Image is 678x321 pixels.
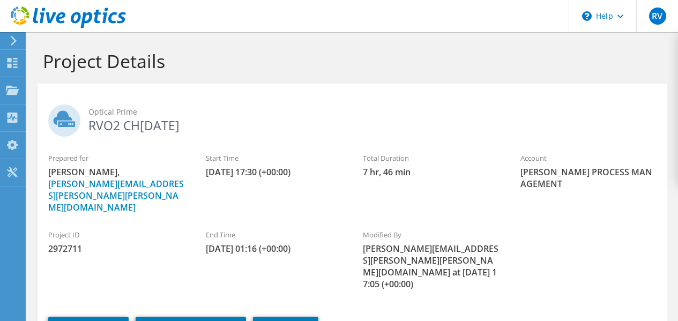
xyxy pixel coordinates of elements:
[520,153,657,163] label: Account
[48,153,184,163] label: Prepared for
[363,166,499,178] span: 7 hr, 46 min
[206,243,342,255] span: [DATE] 01:16 (+00:00)
[48,104,657,131] h2: RVO2 CH[DATE]
[48,178,184,213] a: [PERSON_NAME][EMAIL_ADDRESS][PERSON_NAME][PERSON_NAME][DOMAIN_NAME]
[649,8,666,25] span: RV
[48,243,184,255] span: 2972711
[206,166,342,178] span: [DATE] 17:30 (+00:00)
[206,153,342,163] label: Start Time
[363,153,499,163] label: Total Duration
[363,229,499,240] label: Modified By
[48,229,184,240] label: Project ID
[520,166,657,190] span: [PERSON_NAME] PROCESS MANAGEMENT
[43,50,657,72] h1: Project Details
[88,106,657,118] span: Optical Prime
[582,11,592,21] svg: \n
[48,166,184,213] span: [PERSON_NAME],
[363,243,499,290] span: [PERSON_NAME][EMAIL_ADDRESS][PERSON_NAME][PERSON_NAME][DOMAIN_NAME] at [DATE] 17:05 (+00:00)
[206,229,342,240] label: End Time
